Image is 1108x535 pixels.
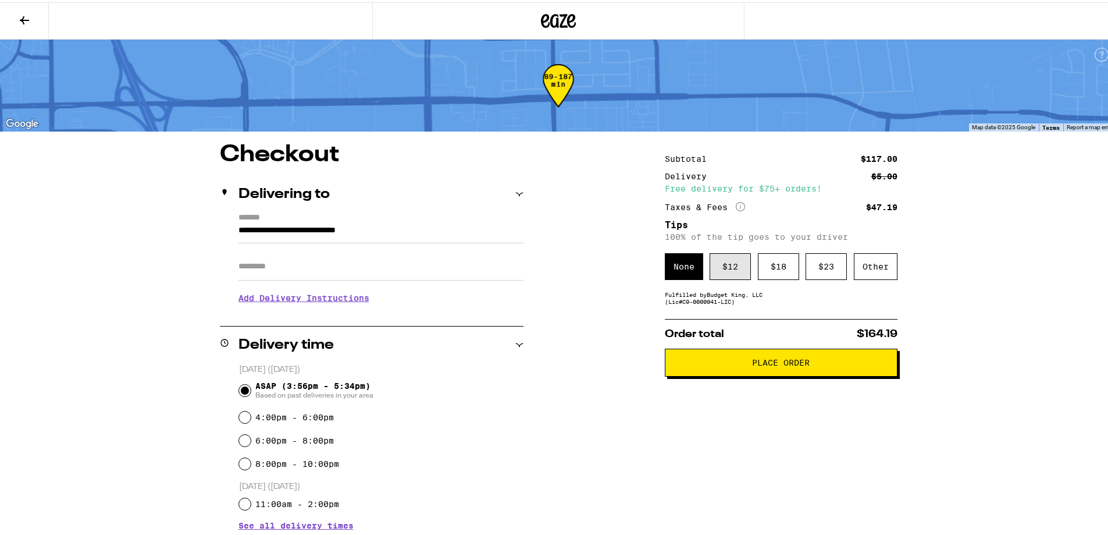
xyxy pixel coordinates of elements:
div: $ 23 [806,251,847,278]
div: Other [854,251,897,278]
p: We'll contact you at [PHONE_NUMBER] when we arrive [238,309,523,318]
p: 100% of the tip goes to your driver [665,230,897,239]
div: 89-187 min [543,70,574,114]
p: [DATE] ([DATE]) [239,362,523,373]
h1: Checkout [220,141,523,164]
label: 11:00am - 2:00pm [255,497,339,506]
div: Delivery [665,170,715,178]
span: Hi. Need any help? [7,8,84,17]
div: Fulfilled by Budget King, LLC (Lic# C9-0000041-LIC ) [665,289,897,303]
div: $5.00 [871,170,897,178]
label: 4:00pm - 6:00pm [255,410,334,420]
h5: Tips [665,218,897,228]
p: [DATE] ([DATE]) [239,479,523,490]
span: Based on past deliveries in your area [255,388,373,398]
img: Google [3,114,41,129]
label: 6:00pm - 8:00pm [255,434,334,443]
span: $164.19 [857,327,897,337]
h3: Add Delivery Instructions [238,282,523,309]
h2: Delivering to [238,185,330,199]
div: Subtotal [665,153,715,161]
div: None [665,251,703,278]
span: Place Order [752,356,810,364]
a: Open this area in Google Maps (opens a new window) [3,114,41,129]
span: Map data ©2025 Google [972,122,1035,128]
span: Order total [665,327,724,337]
span: ASAP (3:56pm - 5:34pm) [255,379,373,398]
button: Place Order [665,346,897,374]
h2: Delivery time [238,336,334,350]
div: Free delivery for $75+ orders! [665,182,897,190]
div: $ 18 [758,251,799,278]
div: $117.00 [861,153,897,161]
a: Terms [1042,122,1060,129]
button: See all delivery times [238,519,354,527]
label: 8:00pm - 10:00pm [255,457,339,466]
div: $47.19 [866,201,897,209]
div: Taxes & Fees [665,200,745,210]
div: $ 12 [710,251,751,278]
